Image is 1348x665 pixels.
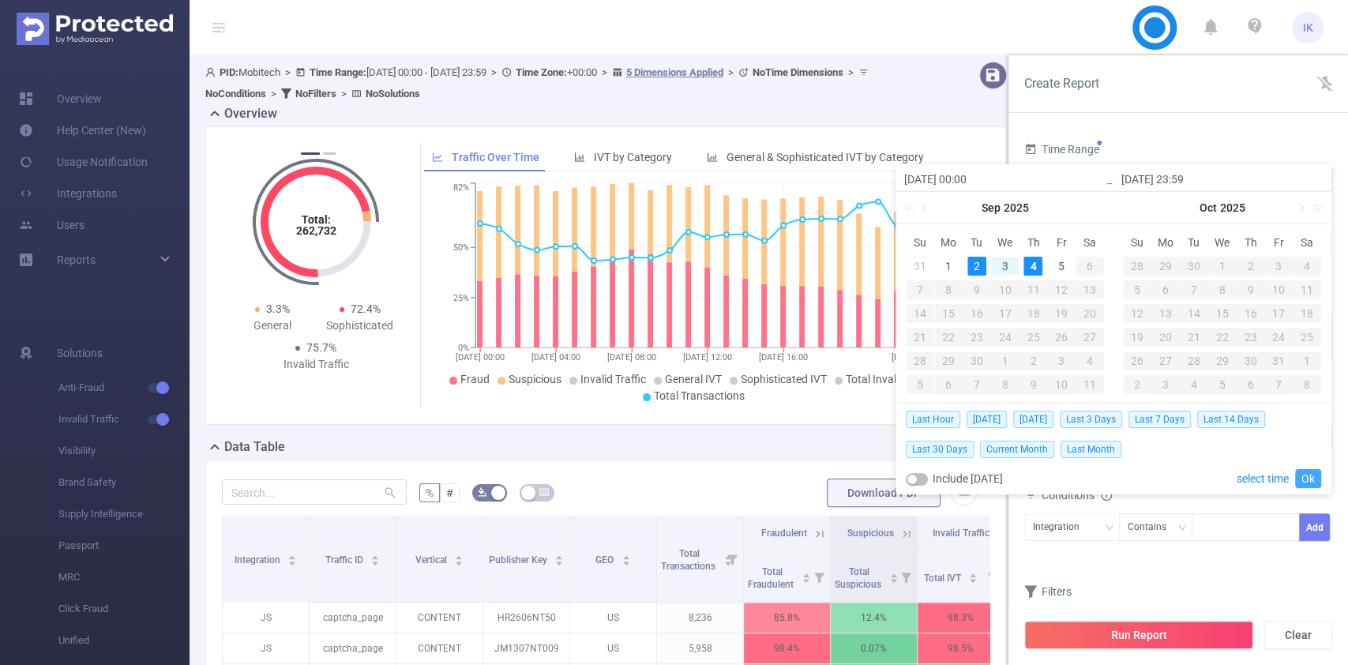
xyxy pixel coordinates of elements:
div: 2 [1019,351,1047,370]
div: 6 [1076,257,1104,276]
td: September 30, 2025 [963,349,991,373]
b: PID: [220,66,238,78]
input: End date [1121,170,1323,189]
td: October 13, 2025 [1151,302,1180,325]
td: October 14, 2025 [1180,302,1208,325]
span: Invalid Traffic [58,404,190,435]
span: MRC [58,562,190,593]
td: October 28, 2025 [1180,349,1208,373]
td: October 22, 2025 [1208,325,1237,349]
td: November 6, 2025 [1236,373,1264,396]
div: 31 [911,257,929,276]
td: September 30, 2025 [1180,254,1208,278]
span: Mobitech [DATE] 00:00 - [DATE] 23:59 +00:00 [205,66,873,100]
div: 1 [1293,351,1321,370]
div: 29 [1208,351,1237,370]
td: September 20, 2025 [1076,302,1104,325]
a: Integrations [19,178,117,209]
td: September 4, 2025 [1019,254,1047,278]
b: No Conditions [205,88,266,100]
div: 6 [934,375,963,394]
td: September 2, 2025 [963,254,991,278]
th: Fri [1047,231,1076,254]
div: 4 [1023,257,1042,276]
td: October 5, 2025 [906,373,934,396]
td: October 7, 2025 [1180,278,1208,302]
div: 29 [1151,257,1180,276]
th: Sun [1123,231,1151,254]
i: icon: down [1105,523,1114,534]
div: 4 [1180,375,1208,394]
span: Th [1236,235,1264,250]
td: October 15, 2025 [1208,302,1237,325]
div: 19 [1123,328,1151,347]
td: October 2, 2025 [1236,254,1264,278]
span: 72.4% [351,302,381,315]
div: 30 [1236,351,1264,370]
td: October 21, 2025 [1180,325,1208,349]
td: October 29, 2025 [1208,349,1237,373]
div: 9 [963,280,991,299]
div: 17 [1264,304,1293,323]
i: icon: bar-chart [574,152,585,163]
th: Sat [1293,231,1321,254]
td: October 16, 2025 [1236,302,1264,325]
td: September 26, 2025 [1047,325,1076,349]
tspan: [DATE] 16:00 [759,352,808,363]
td: October 8, 2025 [991,373,1019,396]
a: Reports [57,244,96,276]
span: Last 7 Days [1128,411,1191,428]
td: September 18, 2025 [1019,302,1047,325]
div: 10 [1047,375,1076,394]
div: 27 [1076,328,1104,347]
div: 7 [906,280,934,299]
span: Tu [963,235,991,250]
input: Search... [222,479,407,505]
span: Visibility [58,435,190,467]
h2: Overview [224,104,277,123]
div: Contains [1128,514,1177,540]
span: Last Hour [906,411,960,428]
div: 7 [963,375,991,394]
span: General IVT [665,373,722,385]
div: 23 [1236,328,1264,347]
div: 1 [1208,257,1237,276]
div: 15 [934,304,963,323]
div: 18 [1293,304,1321,323]
div: 5 [1123,280,1151,299]
div: 20 [1076,304,1104,323]
td: November 4, 2025 [1180,373,1208,396]
div: Invalid Traffic [272,356,360,373]
td: September 28, 2025 [1123,254,1151,278]
td: November 7, 2025 [1264,373,1293,396]
td: October 26, 2025 [1123,349,1151,373]
th: Thu [1019,231,1047,254]
td: September 14, 2025 [906,302,934,325]
div: 18 [1019,304,1047,323]
td: October 11, 2025 [1076,373,1104,396]
td: September 24, 2025 [991,325,1019,349]
tspan: [DATE] 00:00 [456,352,505,363]
span: > [486,66,501,78]
td: October 3, 2025 [1264,254,1293,278]
b: No Solutions [366,88,420,100]
tspan: 0% [458,343,469,353]
span: Suspicious [509,373,561,385]
div: 21 [1180,328,1208,347]
span: 75.7% [306,341,336,354]
div: 23 [963,328,991,347]
a: Oct [1198,192,1218,224]
td: November 1, 2025 [1293,349,1321,373]
span: Solutions [57,337,103,369]
td: September 22, 2025 [934,325,963,349]
td: October 1, 2025 [991,349,1019,373]
div: 4 [1293,257,1321,276]
u: 5 Dimensions Applied [626,66,723,78]
td: November 8, 2025 [1293,373,1321,396]
button: 1 [301,152,320,155]
div: 8 [1293,375,1321,394]
i: icon: bg-colors [478,487,487,497]
td: September 11, 2025 [1019,278,1047,302]
a: Help Center (New) [19,115,146,146]
td: September 29, 2025 [934,349,963,373]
